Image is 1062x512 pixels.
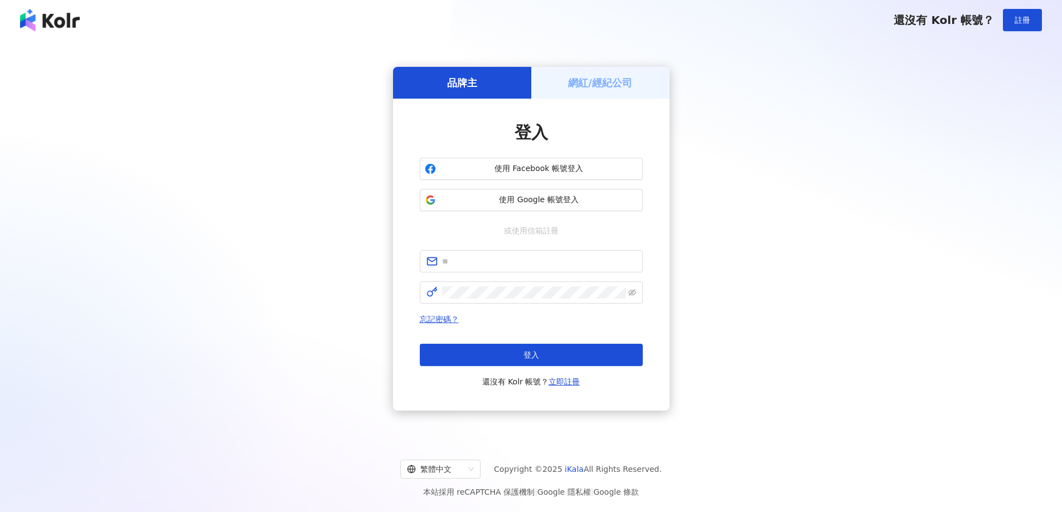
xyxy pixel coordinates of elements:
[440,194,638,206] span: 使用 Google 帳號登入
[628,289,636,296] span: eye-invisible
[482,375,580,388] span: 還沒有 Kolr 帳號？
[565,465,584,474] a: iKala
[537,487,591,496] a: Google 隱私權
[420,344,643,366] button: 登入
[420,189,643,211] button: 使用 Google 帳號登入
[549,377,580,386] a: 立即註冊
[535,487,537,496] span: |
[420,315,459,324] a: 忘記密碼？
[496,225,566,237] span: 或使用信箱註冊
[447,76,477,90] h5: 品牌主
[568,76,632,90] h5: 網紅/經紀公司
[523,350,539,359] span: 登入
[407,460,464,478] div: 繁體中文
[20,9,80,31] img: logo
[420,158,643,180] button: 使用 Facebook 帳號登入
[593,487,639,496] a: Google 條款
[423,485,639,499] span: 本站採用 reCAPTCHA 保護機制
[1003,9,1042,31] button: 註冊
[494,462,662,476] span: Copyright © 2025 All Rights Reserved.
[591,487,594,496] span: |
[515,123,548,142] span: 登入
[440,163,638,174] span: 使用 Facebook 帳號登入
[1015,16,1030,25] span: 註冊
[894,13,994,27] span: 還沒有 Kolr 帳號？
